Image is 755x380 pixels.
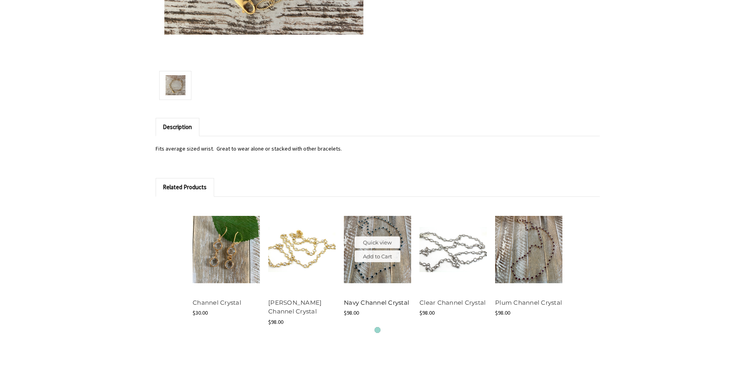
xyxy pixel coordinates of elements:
[344,309,359,316] span: $98.00
[193,309,208,316] span: $30.00
[419,205,487,294] a: Clear Channel Crystal
[355,251,400,262] a: Add to Cart
[193,205,260,294] a: Channel Crystal
[419,309,435,316] span: $98.00
[268,299,322,315] a: [PERSON_NAME] Channel Crystal
[156,118,199,136] a: Description
[156,178,214,196] a: Related Products
[344,299,409,306] a: Navy Channel Crystal
[419,299,486,306] a: Clear Channel Crystal
[193,299,241,306] a: Channel Crystal
[344,205,411,294] a: Navy Channel Crystal
[344,216,411,283] img: Navy Channel Crystal
[268,227,336,272] img: Crystal Gold Channel Crystal
[495,309,510,316] span: $98.00
[375,327,380,333] button: 1 of 1
[268,205,336,294] a: Crystal Gold Channel Crystal
[193,216,260,283] img: Channel Crystal
[495,216,562,283] img: Plum Channel Crystal
[495,205,562,294] a: Plum Channel Crystal
[166,72,185,99] img: Channel Crystal Bracelet
[355,237,400,249] button: Quick view
[268,318,283,325] span: $98.00
[419,227,487,272] img: Clear Channel Crystal
[495,299,562,306] a: Plum Channel Crystal
[156,145,600,153] p: Fits average sized wrist. Great to wear alone or stacked with other bracelets.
